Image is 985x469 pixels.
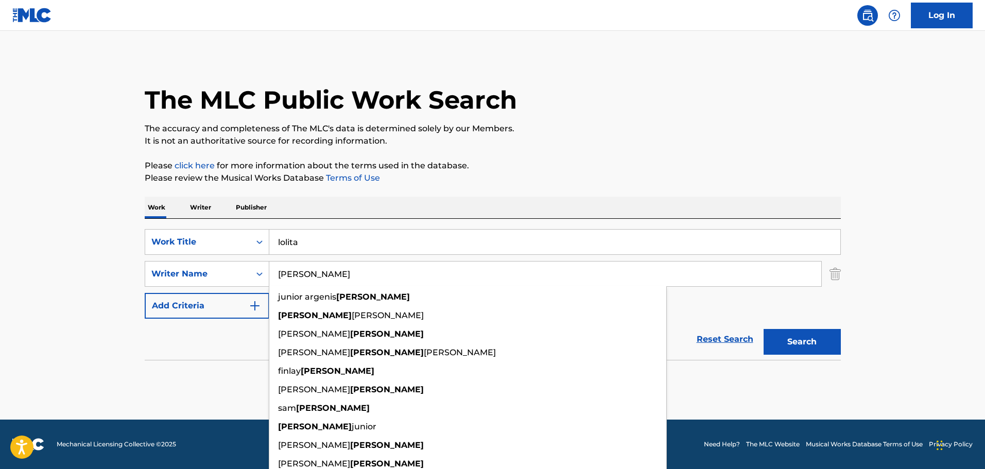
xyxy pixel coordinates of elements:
a: Privacy Policy [929,440,973,449]
span: [PERSON_NAME] [352,310,424,320]
strong: [PERSON_NAME] [301,366,374,376]
p: Publisher [233,197,270,218]
span: [PERSON_NAME] [278,385,350,394]
p: Writer [187,197,214,218]
img: MLC Logo [12,8,52,23]
strong: [PERSON_NAME] [350,329,424,339]
button: Add Criteria [145,293,269,319]
a: Terms of Use [324,173,380,183]
a: click here [175,161,215,170]
p: It is not an authoritative source for recording information. [145,135,841,147]
img: logo [12,438,44,450]
img: search [861,9,874,22]
a: Musical Works Database Terms of Use [806,440,923,449]
strong: [PERSON_NAME] [278,310,352,320]
span: junior argenis [278,292,336,302]
p: The accuracy and completeness of The MLC's data is determined solely by our Members. [145,123,841,135]
div: Help [884,5,905,26]
span: [PERSON_NAME] [278,329,350,339]
div: Drag [937,430,943,461]
strong: [PERSON_NAME] [350,459,424,468]
strong: [PERSON_NAME] [278,422,352,431]
strong: [PERSON_NAME] [336,292,410,302]
a: Log In [911,3,973,28]
strong: [PERSON_NAME] [350,440,424,450]
a: Reset Search [692,328,758,351]
p: Work [145,197,168,218]
form: Search Form [145,229,841,360]
span: junior [352,422,376,431]
div: Writer Name [151,268,244,280]
strong: [PERSON_NAME] [350,385,424,394]
h1: The MLC Public Work Search [145,84,517,115]
strong: [PERSON_NAME] [350,348,424,357]
img: Delete Criterion [830,261,841,287]
div: Work Title [151,236,244,248]
a: Public Search [857,5,878,26]
img: 9d2ae6d4665cec9f34b9.svg [249,300,261,312]
button: Search [764,329,841,355]
iframe: Chat Widget [934,420,985,469]
p: Please for more information about the terms used in the database. [145,160,841,172]
a: The MLC Website [746,440,800,449]
span: finlay [278,366,301,376]
span: [PERSON_NAME] [278,459,350,468]
img: help [888,9,901,22]
span: Mechanical Licensing Collective © 2025 [57,440,176,449]
span: [PERSON_NAME] [278,348,350,357]
span: [PERSON_NAME] [278,440,350,450]
a: Need Help? [704,440,740,449]
span: [PERSON_NAME] [424,348,496,357]
strong: [PERSON_NAME] [296,403,370,413]
span: sam [278,403,296,413]
p: Please review the Musical Works Database [145,172,841,184]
